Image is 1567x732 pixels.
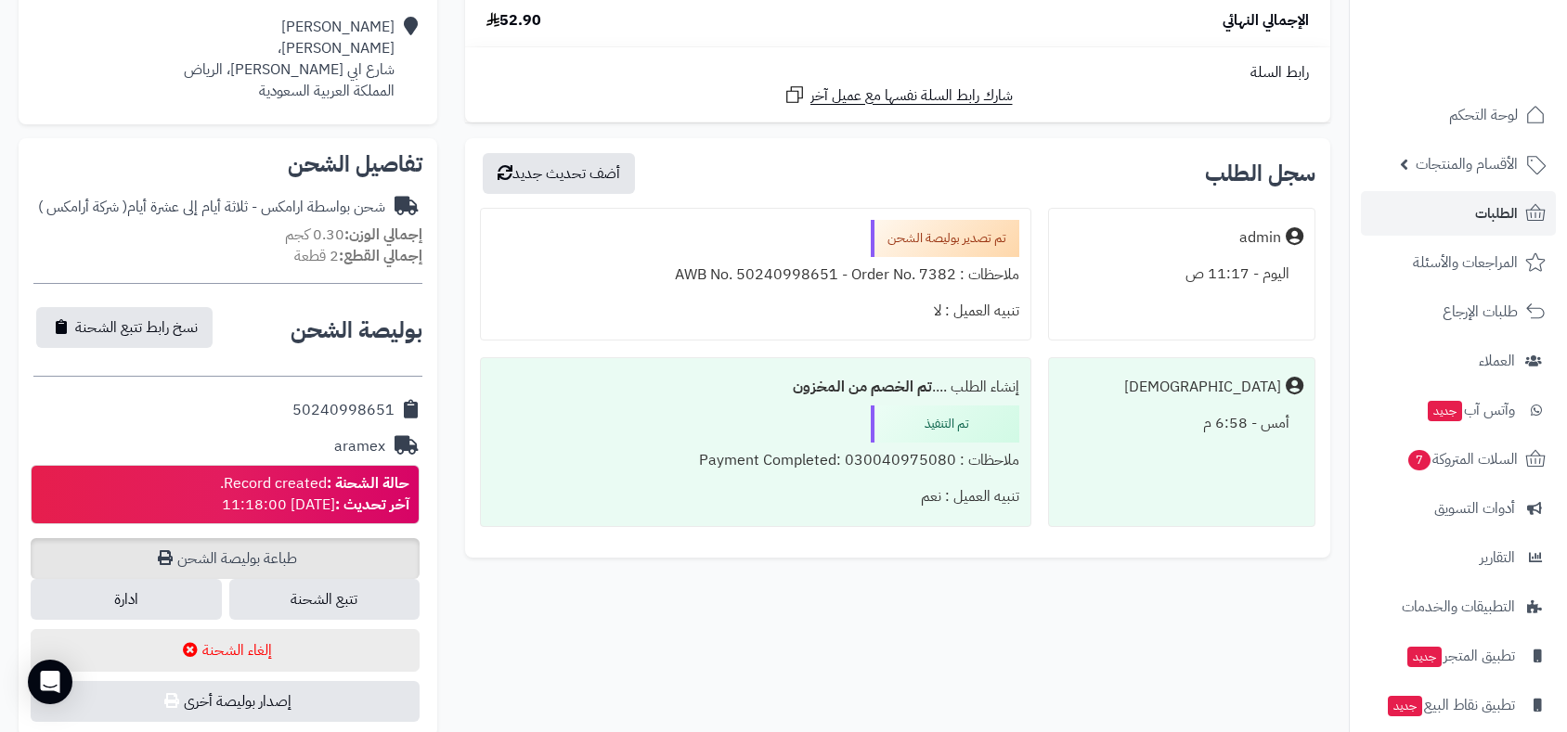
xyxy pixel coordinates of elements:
[184,17,395,101] div: [PERSON_NAME] [PERSON_NAME]، شارع ابي [PERSON_NAME]، الرياض المملكة العربية السعودية
[1449,102,1518,128] span: لوحة التحكم
[793,376,932,398] b: تم الخصم من المخزون
[871,220,1019,257] div: تم تصدير بوليصة الشحن
[1060,405,1303,442] div: أمس - 6:58 م
[1413,250,1518,276] span: المراجعات والأسئلة
[486,10,541,32] span: 52.90
[327,472,409,494] strong: حالة الشحنة :
[783,83,1013,107] a: شارك رابط السلة نفسها مع عميل آخر
[36,307,213,348] button: نسخ رابط تتبع الشحنة
[1480,545,1515,571] span: التقارير
[492,369,1019,405] div: إنشاء الطلب ....
[1361,535,1556,580] a: التقارير
[473,62,1323,83] div: رابط السلة
[492,443,1019,479] div: ملاحظات : Payment Completed: 030040975080
[1407,647,1442,667] span: جديد
[1441,52,1549,91] img: logo-2.png
[1443,299,1518,325] span: طلبات الإرجاع
[1223,10,1309,32] span: الإجمالي النهائي
[1239,227,1281,249] div: admin
[1408,450,1431,470] span: 7
[285,224,422,246] small: 0.30 كجم
[492,479,1019,515] div: تنبيه العميل : نعم
[334,436,385,457] div: aramex
[1361,486,1556,531] a: أدوات التسويق
[31,629,420,672] button: إلغاء الشحنة
[1402,594,1515,620] span: التطبيقات والخدمات
[1361,93,1556,137] a: لوحة التحكم
[220,473,409,516] div: Record created. [DATE] 11:18:00
[31,681,420,722] button: إصدار بوليصة أخرى
[1475,200,1518,226] span: الطلبات
[483,153,635,194] button: أضف تحديث جديد
[1386,692,1515,718] span: تطبيق نقاط البيع
[492,293,1019,329] div: تنبيه العميل : لا
[38,196,127,218] span: ( شركة أرامكس )
[1361,683,1556,727] a: تطبيق نقاط البيعجديد
[291,319,422,341] h2: بوليصة الشحن
[1361,437,1556,482] a: السلات المتروكة7
[1361,634,1556,678] a: تطبيق المتجرجديد
[810,85,1013,107] span: شارك رابط السلة نفسها مع عميل آخر
[1434,495,1515,521] span: أدوات التسويق
[1124,377,1281,398] div: [DEMOGRAPHIC_DATA]
[38,197,385,218] div: شحن بواسطة ارامكس - ثلاثة أيام إلى عشرة أيام
[1405,643,1515,669] span: تطبيق المتجر
[1416,151,1518,177] span: الأقسام والمنتجات
[1428,401,1462,421] span: جديد
[339,245,422,267] strong: إجمالي القطع:
[492,257,1019,293] div: ملاحظات : AWB No. 50240998651 - Order No. 7382
[292,400,395,421] div: 50240998651
[1406,446,1518,472] span: السلات المتروكة
[229,579,420,620] a: تتبع الشحنة
[1361,240,1556,285] a: المراجعات والأسئلة
[294,245,422,267] small: 2 قطعة
[1205,162,1315,185] h3: سجل الطلب
[33,153,422,175] h2: تفاصيل الشحن
[31,579,221,620] a: ادارة
[31,538,420,579] a: طباعة بوليصة الشحن
[1388,696,1422,716] span: جديد
[75,316,198,339] span: نسخ رابط تتبع الشحنة
[871,405,1019,443] div: تم التنفيذ
[1361,289,1556,334] a: طلبات الإرجاع
[344,224,422,246] strong: إجمالي الوزن:
[1361,191,1556,236] a: الطلبات
[28,660,72,704] div: Open Intercom Messenger
[1426,397,1515,423] span: وآتس آب
[1060,256,1303,292] div: اليوم - 11:17 ص
[1361,339,1556,383] a: العملاء
[1361,584,1556,629] a: التطبيقات والخدمات
[1479,348,1515,374] span: العملاء
[335,494,409,516] strong: آخر تحديث :
[1361,388,1556,432] a: وآتس آبجديد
